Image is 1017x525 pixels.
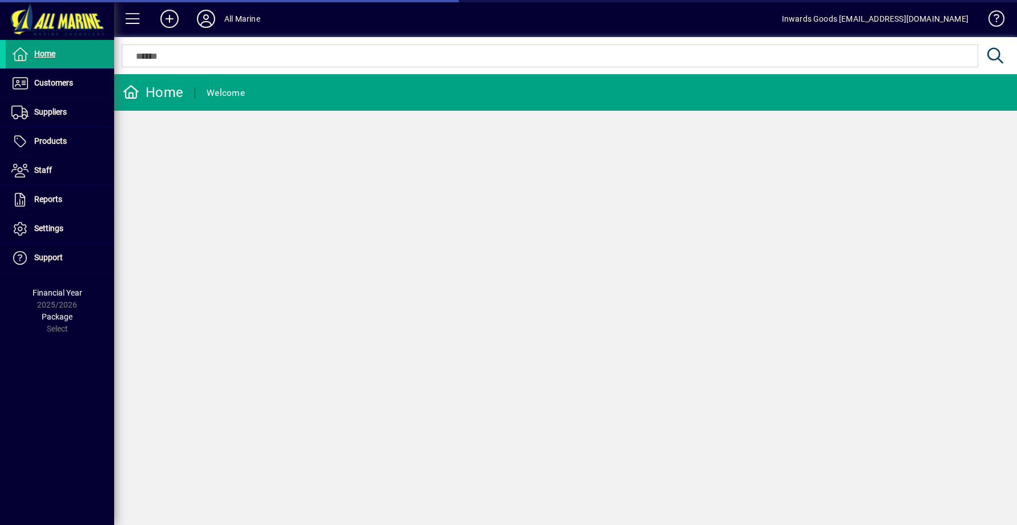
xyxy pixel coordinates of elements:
[42,312,72,321] span: Package
[33,288,82,297] span: Financial Year
[34,78,73,87] span: Customers
[6,98,114,127] a: Suppliers
[980,2,1003,39] a: Knowledge Base
[188,9,224,29] button: Profile
[34,253,63,262] span: Support
[207,84,245,102] div: Welcome
[34,165,52,175] span: Staff
[34,224,63,233] span: Settings
[34,195,62,204] span: Reports
[151,9,188,29] button: Add
[123,83,183,102] div: Home
[34,107,67,116] span: Suppliers
[6,244,114,272] a: Support
[34,49,55,58] span: Home
[6,69,114,98] a: Customers
[782,10,968,28] div: Inwards Goods [EMAIL_ADDRESS][DOMAIN_NAME]
[6,185,114,214] a: Reports
[6,127,114,156] a: Products
[224,10,260,28] div: All Marine
[34,136,67,146] span: Products
[6,156,114,185] a: Staff
[6,215,114,243] a: Settings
